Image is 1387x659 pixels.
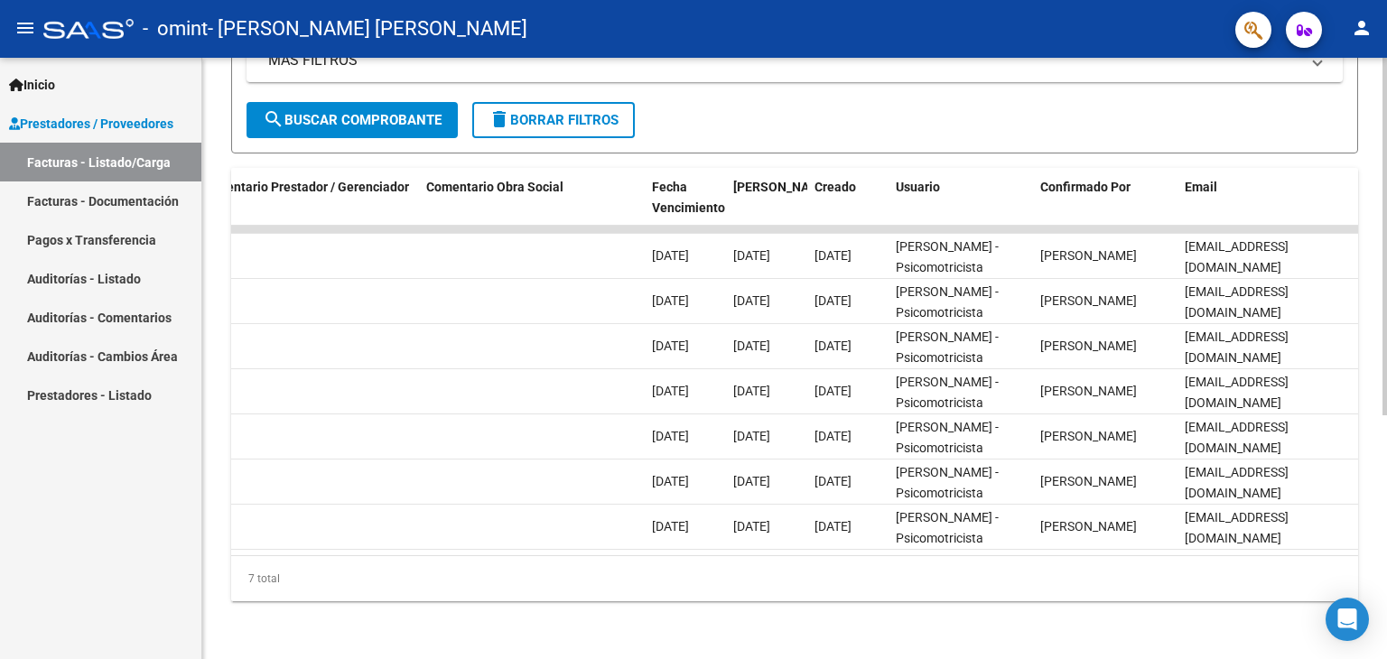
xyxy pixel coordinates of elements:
span: [DATE] [652,339,689,353]
span: Creado [815,180,856,194]
span: [DATE] [815,474,852,488]
span: [PERSON_NAME] -Psicomotricista [896,420,999,455]
button: Borrar Filtros [472,102,635,138]
span: Buscar Comprobante [263,112,442,128]
span: [PERSON_NAME] -Psicomotricista [896,375,999,410]
span: [EMAIL_ADDRESS][DOMAIN_NAME] [1185,465,1289,500]
datatable-header-cell: Email [1178,168,1358,247]
span: [PERSON_NAME] [1040,248,1137,263]
mat-expansion-panel-header: MAS FILTROS [247,39,1343,82]
span: [DATE] [652,384,689,398]
span: [EMAIL_ADDRESS][DOMAIN_NAME] [1185,239,1289,274]
datatable-header-cell: Comentario Obra Social [419,168,645,247]
datatable-header-cell: Comentario Prestador / Gerenciador [193,168,419,247]
span: [PERSON_NAME] -Psicomotricista [896,510,999,545]
span: [PERSON_NAME] -Psicomotricista [896,239,999,274]
span: [DATE] [815,384,852,398]
span: Comentario Obra Social [426,180,563,194]
span: [PERSON_NAME] [1040,519,1137,534]
span: Inicio [9,75,55,95]
div: Open Intercom Messenger [1326,598,1369,641]
div: 7 total [231,556,1358,601]
span: Comentario Prestador / Gerenciador [200,180,409,194]
span: Usuario [896,180,940,194]
button: Buscar Comprobante [247,102,458,138]
span: Prestadores / Proveedores [9,114,173,134]
mat-icon: search [263,108,284,130]
span: [DATE] [733,248,770,263]
span: [DATE] [733,429,770,443]
mat-icon: delete [489,108,510,130]
span: [DATE] [733,384,770,398]
span: [DATE] [815,293,852,308]
span: - omint [143,9,208,49]
span: Email [1185,180,1217,194]
datatable-header-cell: Fecha Vencimiento [645,168,726,247]
span: - [PERSON_NAME] [PERSON_NAME] [208,9,527,49]
span: [DATE] [652,519,689,534]
span: [PERSON_NAME] -Psicomotricista [896,465,999,500]
mat-icon: person [1351,17,1373,39]
span: [DATE] [815,429,852,443]
datatable-header-cell: Creado [807,168,889,247]
datatable-header-cell: Fecha Confimado [726,168,807,247]
span: [EMAIL_ADDRESS][DOMAIN_NAME] [1185,420,1289,455]
span: [EMAIL_ADDRESS][DOMAIN_NAME] [1185,284,1289,320]
span: Confirmado Por [1040,180,1131,194]
span: [PERSON_NAME] -Psicomotricista [896,329,999,365]
span: [DATE] [733,293,770,308]
span: [DATE] [733,339,770,353]
span: [DATE] [815,339,852,353]
span: [DATE] [815,519,852,534]
span: [PERSON_NAME] [1040,384,1137,398]
span: [EMAIL_ADDRESS][DOMAIN_NAME] [1185,329,1289,365]
datatable-header-cell: Usuario [889,168,1033,247]
datatable-header-cell: Confirmado Por [1033,168,1178,247]
span: [DATE] [733,474,770,488]
span: [DATE] [652,248,689,263]
span: Borrar Filtros [489,112,619,128]
mat-icon: menu [14,17,36,39]
span: [PERSON_NAME] [733,180,831,194]
span: [DATE] [733,519,770,534]
span: [DATE] [652,429,689,443]
span: [EMAIL_ADDRESS][DOMAIN_NAME] [1185,510,1289,545]
span: [DATE] [652,293,689,308]
span: [EMAIL_ADDRESS][DOMAIN_NAME] [1185,375,1289,410]
span: [PERSON_NAME] [1040,293,1137,308]
span: [PERSON_NAME] -Psicomotricista [896,284,999,320]
span: [PERSON_NAME] [1040,429,1137,443]
span: [DATE] [815,248,852,263]
mat-panel-title: MAS FILTROS [268,51,1299,70]
span: [PERSON_NAME] [1040,474,1137,488]
span: [DATE] [652,474,689,488]
span: [PERSON_NAME] [1040,339,1137,353]
span: Fecha Vencimiento [652,180,725,215]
